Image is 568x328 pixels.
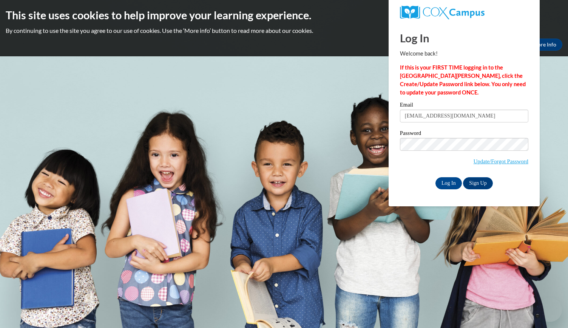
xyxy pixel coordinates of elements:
[400,6,485,19] img: COX Campus
[400,130,528,138] label: Password
[6,8,562,23] h2: This site uses cookies to help improve your learning experience.
[463,177,492,189] a: Sign Up
[435,177,462,189] input: Log In
[6,26,562,35] p: By continuing to use the site you agree to our use of cookies. Use the ‘More info’ button to read...
[527,39,562,51] a: More Info
[400,30,528,46] h1: Log In
[400,50,528,58] p: Welcome back!
[474,158,528,164] a: Update/Forgot Password
[400,102,528,110] label: Email
[400,6,528,19] a: COX Campus
[538,298,562,322] iframe: Button to launch messaging window
[400,64,526,96] strong: If this is your FIRST TIME logging in to the [GEOGRAPHIC_DATA][PERSON_NAME], click the Create/Upd...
